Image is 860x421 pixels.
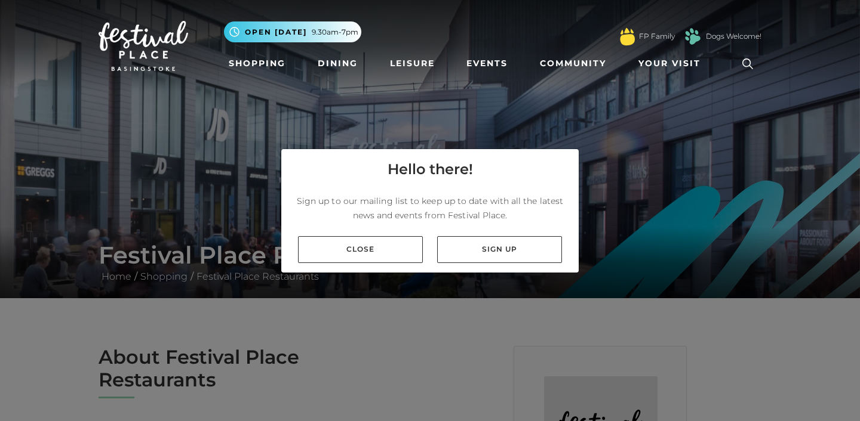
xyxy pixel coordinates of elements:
[639,31,675,42] a: FP Family
[245,27,307,38] span: Open [DATE]
[437,236,562,263] a: Sign up
[224,21,361,42] button: Open [DATE] 9.30am-7pm
[638,57,701,70] span: Your Visit
[535,52,611,75] a: Community
[385,52,440,75] a: Leisure
[634,52,711,75] a: Your Visit
[706,31,761,42] a: Dogs Welcome!
[313,52,363,75] a: Dining
[291,194,569,222] p: Sign up to our mailing list to keep up to date with all the latest news and events from Festival ...
[224,52,290,75] a: Shopping
[298,236,423,263] a: Close
[99,21,188,71] img: Festival Place Logo
[462,52,512,75] a: Events
[388,159,473,180] h4: Hello there!
[312,27,358,38] span: 9.30am-7pm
